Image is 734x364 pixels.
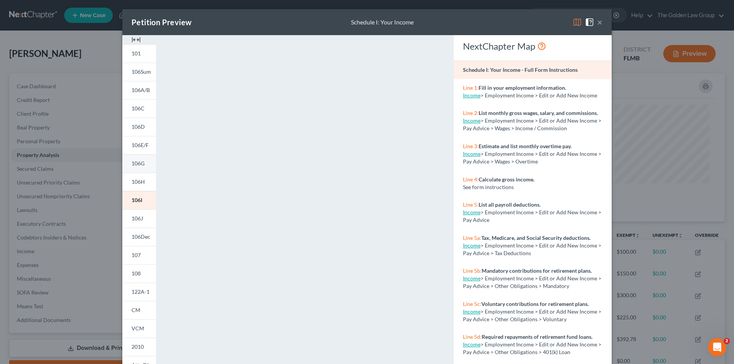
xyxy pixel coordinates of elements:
span: 101 [132,50,141,57]
a: 106J [122,209,156,228]
span: > Employment Income > Edit or Add New Income > Pay Advice > Other Obligations > Voluntary [463,308,601,322]
span: > Employment Income > Edit or Add New Income > Pay Advice > Tax Deductions [463,242,601,256]
span: > Employment Income > Edit or Add New Income > Pay Advice [463,209,601,223]
a: 106Dec [122,228,156,246]
strong: List all payroll deductions. [479,201,541,208]
span: 108 [132,270,141,277]
span: 107 [132,252,141,258]
span: Line 5a: [463,235,481,241]
span: 2010 [132,343,144,350]
img: map-eea8200ae884c6f1103ae1953ef3d486a96c86aabb227e865a55264e3737af1f.svg [573,18,582,27]
a: 2010 [122,338,156,356]
span: Line 3: [463,143,479,149]
a: 107 [122,246,156,264]
span: 106E/F [132,142,149,148]
span: 106G [132,160,145,167]
span: Line 2: [463,110,479,116]
a: Income [463,117,481,124]
span: > Employment Income > Edit or Add New Income [481,92,597,99]
a: 106I [122,191,156,209]
span: 106J [132,215,143,222]
a: 106Sum [122,63,156,81]
strong: Tax, Medicare, and Social Security deductions. [481,235,591,241]
a: 106E/F [122,136,156,154]
a: Income [463,209,481,215]
div: Schedule I: Your Income [351,18,414,27]
a: 101 [122,44,156,63]
span: Line 5b: [463,267,482,274]
strong: Fill in your employment information. [479,84,566,91]
span: 106Dec [132,233,150,240]
a: 106C [122,99,156,118]
a: Income [463,92,481,99]
a: CM [122,301,156,319]
strong: Calculate gross income. [479,176,534,183]
span: Line 5c: [463,301,481,307]
a: 106A/B [122,81,156,99]
strong: Mandatory contributions for retirement plans. [482,267,592,274]
span: 106D [132,123,145,130]
span: > Employment Income > Edit or Add New Income > Pay Advice > Other Obligations > Mandatory [463,275,601,289]
span: 106C [132,105,145,112]
strong: Schedule I: Your Income - Full Form Instructions [463,66,578,73]
strong: List monthly gross wages, salary, and commissions. [479,110,598,116]
img: expand-e0f6d898513216a626fdd78e52531dac95497ffd26381d4c15ee2fc46db09dca.svg [132,35,141,44]
span: Line 1: [463,84,479,91]
span: > Employment Income > Edit or Add New Income > Pay Advice > Wages > Overtime [463,150,601,165]
div: NextChapter Map [463,40,602,52]
a: Income [463,242,481,249]
a: 106D [122,118,156,136]
span: 106Sum [132,68,151,75]
span: See form instructions [463,184,514,190]
span: > Employment Income > Edit or Add New Income > Pay Advice > Wages > Income / Commission [463,117,601,131]
strong: Estimate and list monthly overtime pay. [479,143,572,149]
a: Income [463,308,481,315]
span: 106I [132,197,142,203]
a: VCM [122,319,156,338]
strong: Required repayments of retirement fund loans. [482,333,593,340]
a: 108 [122,264,156,283]
span: VCM [132,325,144,332]
strong: Voluntary contributions for retirement plans. [481,301,589,307]
a: Income [463,275,481,281]
span: 106A/B [132,87,150,93]
span: Line 5: [463,201,479,208]
img: help-close-5ba153eb36485ed6c1ea00a893f15db1cb9b99d6cae46e1a8edb6c62d00a1a76.svg [585,18,594,27]
div: Petition Preview [132,17,192,28]
a: Income [463,150,481,157]
span: Line 4: [463,176,479,183]
span: 106H [132,178,145,185]
span: 122A-1 [132,288,149,295]
button: × [597,18,602,27]
a: 106G [122,154,156,173]
span: > Employment Income > Edit or Add New Income > Pay Advice > Other Obligations > 401(k) Loan [463,341,601,355]
span: 2 [724,338,730,344]
iframe: Intercom live chat [708,338,726,356]
a: Income [463,341,481,348]
a: 106H [122,173,156,191]
span: CM [132,307,140,313]
a: 122A-1 [122,283,156,301]
span: Line 5d: [463,333,482,340]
